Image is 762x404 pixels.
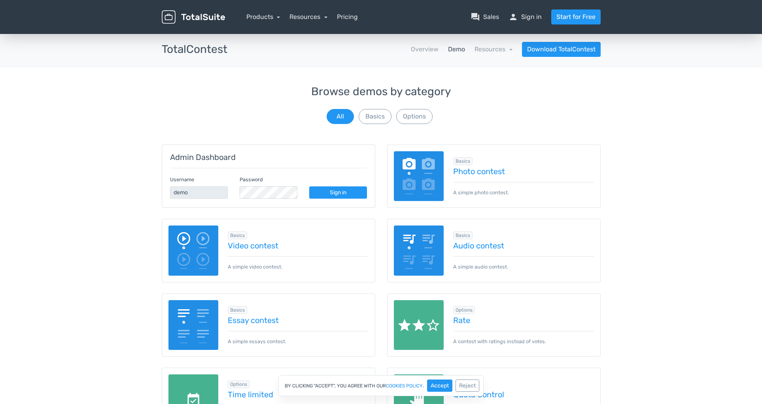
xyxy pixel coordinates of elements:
[162,86,601,98] h3: Browse demos by category
[396,109,433,124] button: Options
[453,256,594,271] p: A simple audio contest.
[453,157,473,165] span: Browse all in Basics
[456,380,479,392] button: Reject
[228,306,247,314] span: Browse all in Basics
[453,306,475,314] span: Browse all in Options
[453,241,594,250] a: Audio contest
[551,9,601,24] a: Start for Free
[411,45,439,54] a: Overview
[162,10,225,24] img: TotalSuite for WordPress
[228,331,369,345] p: A simple essays contest.
[278,375,484,396] div: By clicking "Accept", you agree with our .
[168,300,219,350] img: essay-contest.png.webp
[327,109,354,124] button: All
[228,390,369,399] a: Time limited
[522,42,601,57] a: Download TotalContest
[337,12,358,22] a: Pricing
[359,109,391,124] button: Basics
[228,316,369,325] a: Essay contest
[453,390,594,399] a: Quota Control
[240,176,263,183] label: Password
[394,151,444,201] img: image-poll.png.webp
[471,12,499,22] a: question_answerSales
[228,231,247,239] span: Browse all in Basics
[475,45,512,53] a: Resources
[471,12,480,22] span: question_answer
[394,300,444,350] img: rate.png.webp
[228,256,369,271] p: A simple video contest.
[448,45,465,54] a: Demo
[386,383,423,388] a: cookies policy
[168,225,219,276] img: video-poll.png.webp
[289,13,327,21] a: Resources
[394,225,444,276] img: audio-poll.png.webp
[453,231,473,239] span: Browse all in Basics
[228,241,369,250] a: Video contest
[246,13,280,21] a: Products
[309,186,367,199] a: Sign in
[427,380,452,392] button: Accept
[509,12,542,22] a: personSign in
[453,182,594,196] p: A simple photo contest.
[453,316,594,325] a: Rate
[453,167,594,176] a: Photo contest
[170,176,194,183] label: Username
[509,12,518,22] span: person
[453,331,594,345] p: A contest with ratings instead of votes.
[162,43,227,56] h3: TotalContest
[170,153,367,162] h5: Admin Dashboard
